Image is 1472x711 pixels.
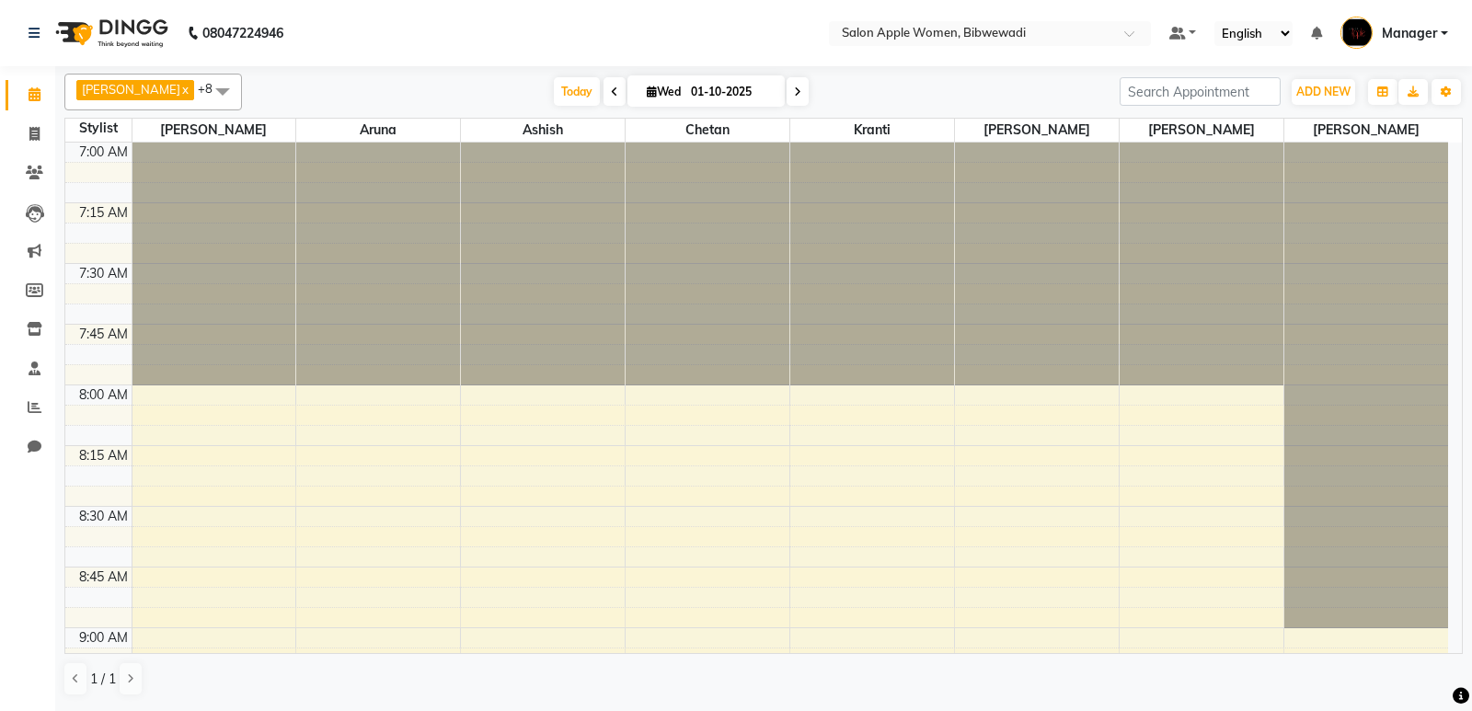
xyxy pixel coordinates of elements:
[75,385,132,405] div: 8:00 AM
[1382,24,1437,43] span: Manager
[461,119,625,142] span: Ashish
[790,119,954,142] span: Kranti
[554,77,600,106] span: Today
[75,628,132,648] div: 9:00 AM
[296,119,460,142] span: Aruna
[626,119,789,142] span: Chetan
[75,446,132,465] div: 8:15 AM
[685,78,777,106] input: 2025-10-01
[75,264,132,283] div: 7:30 AM
[47,7,173,59] img: logo
[90,670,116,689] span: 1 / 1
[955,119,1119,142] span: [PERSON_NAME]
[1120,119,1283,142] span: [PERSON_NAME]
[202,7,283,59] b: 08047224946
[180,82,189,97] a: x
[1120,77,1281,106] input: Search Appointment
[1340,17,1373,49] img: Manager
[1296,85,1351,98] span: ADD NEW
[75,507,132,526] div: 8:30 AM
[1292,79,1355,105] button: ADD NEW
[65,119,132,138] div: Stylist
[132,119,296,142] span: [PERSON_NAME]
[75,143,132,162] div: 7:00 AM
[75,325,132,344] div: 7:45 AM
[642,85,685,98] span: Wed
[75,203,132,223] div: 7:15 AM
[75,568,132,587] div: 8:45 AM
[198,81,226,96] span: +8
[1284,119,1448,142] span: [PERSON_NAME]
[82,82,180,97] span: [PERSON_NAME]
